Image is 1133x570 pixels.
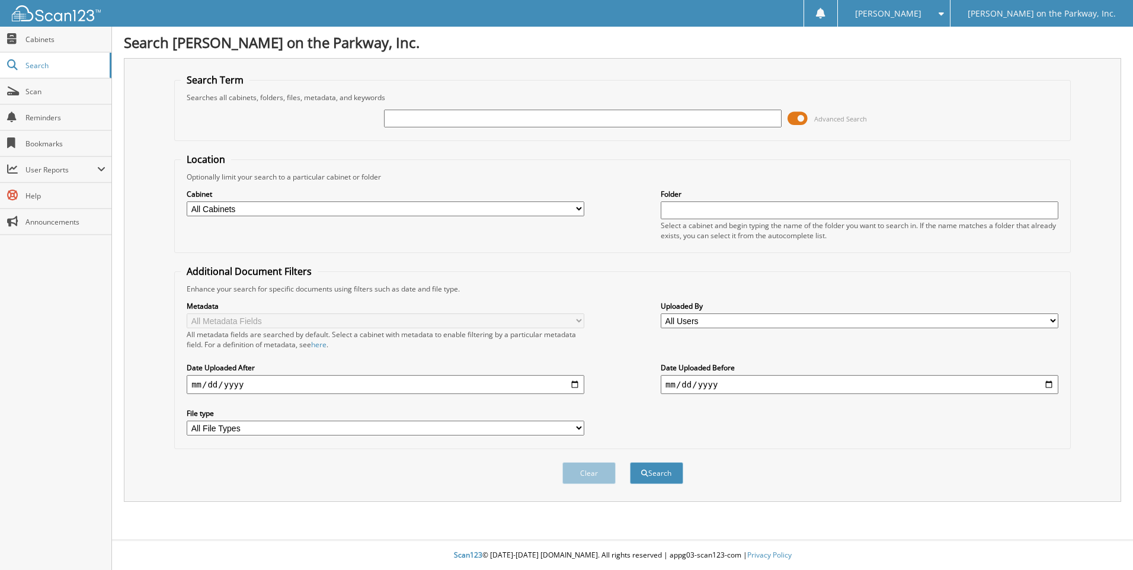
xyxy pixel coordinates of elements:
[187,189,584,199] label: Cabinet
[454,550,482,560] span: Scan123
[187,408,584,418] label: File type
[181,284,1064,294] div: Enhance your search for specific documents using filters such as date and file type.
[181,172,1064,182] div: Optionally limit your search to a particular cabinet or folder
[181,265,318,278] legend: Additional Document Filters
[12,5,101,21] img: scan123-logo-white.svg
[747,550,792,560] a: Privacy Policy
[25,191,105,201] span: Help
[661,220,1058,241] div: Select a cabinet and begin typing the name of the folder you want to search in. If the name match...
[181,153,231,166] legend: Location
[855,10,921,17] span: [PERSON_NAME]
[124,33,1121,52] h1: Search [PERSON_NAME] on the Parkway, Inc.
[25,34,105,44] span: Cabinets
[25,60,104,71] span: Search
[630,462,683,484] button: Search
[968,10,1116,17] span: [PERSON_NAME] on the Parkway, Inc.
[187,329,584,350] div: All metadata fields are searched by default. Select a cabinet with metadata to enable filtering b...
[25,217,105,227] span: Announcements
[187,375,584,394] input: start
[661,375,1058,394] input: end
[661,301,1058,311] label: Uploaded By
[112,541,1133,570] div: © [DATE]-[DATE] [DOMAIN_NAME]. All rights reserved | appg03-scan123-com |
[25,139,105,149] span: Bookmarks
[814,114,867,123] span: Advanced Search
[1074,513,1133,570] iframe: Chat Widget
[181,92,1064,103] div: Searches all cabinets, folders, files, metadata, and keywords
[311,340,327,350] a: here
[187,363,584,373] label: Date Uploaded After
[25,165,97,175] span: User Reports
[25,87,105,97] span: Scan
[25,113,105,123] span: Reminders
[661,189,1058,199] label: Folder
[187,301,584,311] label: Metadata
[661,363,1058,373] label: Date Uploaded Before
[181,73,249,87] legend: Search Term
[562,462,616,484] button: Clear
